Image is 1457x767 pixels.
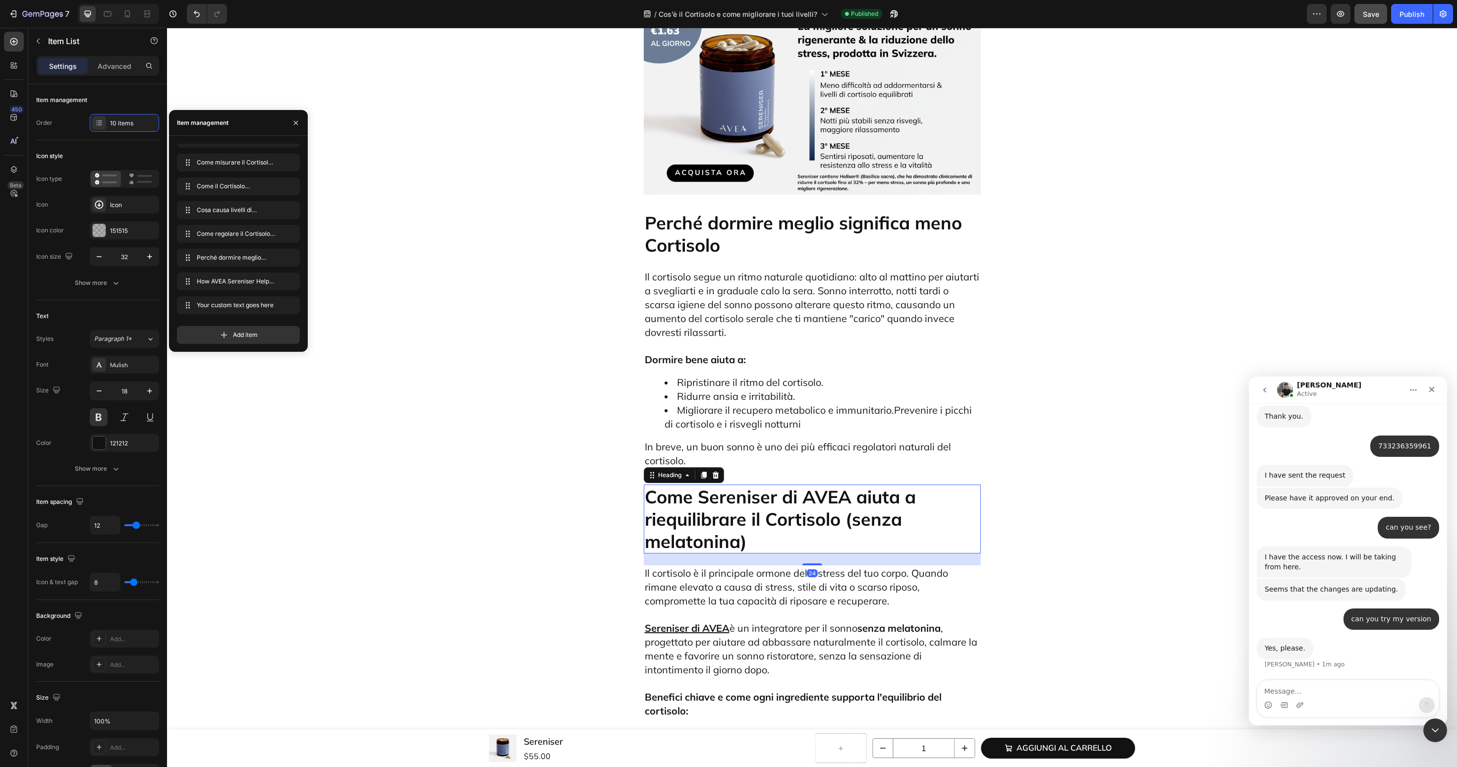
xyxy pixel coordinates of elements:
div: I have the access now. I will be taking from here. [16,176,155,195]
h2: Perché dormire meglio significa meno Cortisolo [477,183,814,229]
div: Item management [177,118,228,127]
div: Item style [36,552,77,566]
button: increment [788,711,808,730]
span: In breve, un buon sonno è uno dei più efficaci regolatori naturali del cortisolo. [478,413,784,439]
div: Font [36,360,49,369]
div: AVEA says… [8,59,190,89]
input: quantity [726,711,787,730]
div: Icon & text gap [36,578,78,587]
div: Tony says… [8,261,190,305]
textarea: Message… [8,304,190,321]
div: Tony says… [8,170,190,202]
span: Migliorare il recupero metabolico e immunitario.Prevenire i picchi di cortisolo e i risvegli nott... [498,376,805,402]
div: Seems that the changes are updating. [16,208,149,218]
strong: Benefici chiave e come ogni ingrediente supporta l'equilibrio del cortisolo: [478,663,775,689]
span: Come il Cortisolo [MEDICAL_DATA] il corpo [197,182,276,191]
div: Publish [1400,9,1424,19]
div: Color [36,438,52,447]
strong: Dormire bene aiuta a: [478,326,579,338]
div: Size [36,691,62,705]
div: Tony says… [8,202,190,232]
iframe: Intercom live chat [1249,377,1447,725]
div: AVEA says… [8,140,190,170]
div: Icon [110,201,157,210]
p: Item List [48,35,132,47]
div: Thank you. [8,29,62,51]
strong: Holixer® (estratto di Basilico Sacro): [510,700,680,712]
div: 450 [9,106,24,113]
div: Width [36,716,53,725]
p: Settings [49,61,77,71]
div: I have sent the request [16,94,97,104]
button: Gif picker [31,325,39,332]
div: 151515 [110,226,157,235]
div: Icon size [36,250,75,264]
div: 733236359961 [129,65,182,75]
button: 7 [4,4,74,24]
div: 24 [640,542,651,549]
h1: Sereniser [356,706,397,721]
iframe: Design area [167,28,1457,767]
div: Tony says… [8,111,190,141]
span: Il cortisolo è il principale ormone dello stress del tuo corpo. Quando rimane elevato a causa di ... [478,539,781,579]
div: Background [36,609,84,623]
div: Please have it approved on your end. [16,117,146,127]
span: How AVEA Sereniser Helps Balance [MEDICAL_DATA] (Without [MEDICAL_DATA]) [197,277,276,286]
div: Order [36,118,53,127]
div: 121212 [110,439,157,448]
div: Item management [36,96,87,105]
div: can you try my version [103,238,182,248]
button: decrement [706,711,726,730]
div: Gap [36,521,48,530]
span: / [654,9,657,19]
button: Paragraph 1* [90,330,159,348]
div: Aggiungi al carrello [849,714,945,727]
p: 7 [65,8,69,20]
div: Heading [489,443,516,452]
span: Cos’è il Cortisolo e come migliorare i tuoi livelli? [659,9,817,19]
div: Icon style [36,152,63,161]
div: can you see? [137,146,182,156]
div: Styles [36,334,54,343]
span: è un integratore per il sonno , progettato per aiutare ad abbassare naturalmente il cortisolo, ca... [478,594,810,648]
div: Tony says… [8,29,190,59]
input: Auto [90,712,159,730]
span: Ridurre ansia e irritabilità. [510,362,628,375]
div: Yes, please.[PERSON_NAME] • 1m ago [8,261,64,283]
div: Mulish [110,361,157,370]
div: Show more [75,278,121,288]
span: Come regolare il Cortisolo in modo naturale [197,229,276,238]
input: Auto [90,573,120,591]
p: Come Sereniser di AVEA aiuta a riequilibrare il Cortisolo (senza melatonina) [478,458,813,525]
span: Published [851,9,878,18]
div: Seems that the changes are updating. [8,202,157,224]
div: I have the access now. I will be taking from here. [8,170,163,201]
button: Emoji picker [15,325,23,332]
div: Thank you. [16,35,55,45]
div: Yes, please. [16,267,56,277]
div: $55.00 [356,721,397,735]
button: Upload attachment [47,325,55,332]
input: Auto [90,516,120,534]
div: Add... [110,743,157,752]
div: Padding [36,743,59,752]
span: Perché dormire meglio significa meno Cortisolo [197,253,276,262]
div: Image [36,660,54,669]
a: Sereniser di AVEA [478,595,562,606]
button: Save [1354,4,1387,24]
h2: Rich Text Editor. Editing area: main [477,457,814,526]
div: Icon [36,200,48,209]
div: I have sent the request [8,88,105,110]
button: Show more [36,460,159,478]
div: Size [36,384,62,397]
div: AVEA says… [8,232,190,262]
span: Add item [233,330,258,339]
span: Il cortisolo segue un ritmo naturale quotidiano: alto al mattino per aiutarti a svegliarti e in g... [478,243,812,311]
div: Undo/Redo [187,4,227,24]
strong: senza melatonina [690,594,774,606]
